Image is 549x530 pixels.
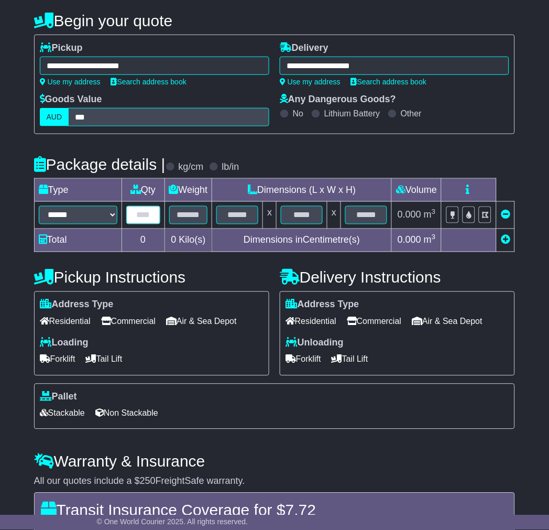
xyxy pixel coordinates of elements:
[280,42,328,54] label: Delivery
[122,229,164,252] td: 0
[34,476,515,488] div: All our quotes include a $ FreightSafe warranty.
[392,179,442,202] td: Volume
[34,229,122,252] td: Total
[34,269,269,286] h4: Pickup Instructions
[398,235,421,245] span: 0.000
[501,210,510,220] a: Remove this item
[212,179,392,202] td: Dimensions (L x W x H)
[286,502,316,519] span: 7.72
[327,202,341,229] td: x
[40,351,75,367] span: Forklift
[324,109,380,118] label: Lithium Battery
[140,476,156,486] span: 250
[40,108,69,126] label: AUD
[412,313,483,330] span: Air & Sea Depot
[40,313,91,330] span: Residential
[501,235,510,245] a: Add new item
[40,42,83,54] label: Pickup
[40,299,114,311] label: Address Type
[286,338,344,349] label: Unloading
[432,233,436,241] sup: 3
[286,313,336,330] span: Residential
[212,229,392,252] td: Dimensions in Centimetre(s)
[222,161,239,173] label: lb/in
[263,202,277,229] td: x
[166,313,237,330] span: Air & Sea Depot
[34,12,515,29] h4: Begin your quote
[280,269,515,286] h4: Delivery Instructions
[164,229,212,252] td: Kilo(s)
[351,78,426,86] a: Search address book
[97,518,248,526] span: © One World Courier 2025. All rights reserved.
[95,405,158,421] span: Non Stackable
[286,299,359,311] label: Address Type
[34,179,122,202] td: Type
[111,78,186,86] a: Search address book
[40,338,89,349] label: Loading
[332,351,368,367] span: Tail Lift
[280,94,396,105] label: Any Dangerous Goods?
[34,453,515,470] h4: Warranty & Insurance
[286,351,321,367] span: Forklift
[424,235,436,245] span: m
[347,313,401,330] span: Commercial
[34,156,166,173] h4: Package details |
[164,179,212,202] td: Weight
[40,94,102,105] label: Goods Value
[401,109,422,118] label: Other
[179,161,204,173] label: kg/cm
[432,208,436,216] sup: 3
[398,210,421,220] span: 0.000
[101,313,156,330] span: Commercial
[40,78,101,86] a: Use my address
[280,78,341,86] a: Use my address
[424,210,436,220] span: m
[293,109,303,118] label: No
[122,179,164,202] td: Qty
[171,235,176,245] span: 0
[40,392,77,403] label: Pallet
[86,351,123,367] span: Tail Lift
[40,405,85,421] span: Stackable
[41,502,509,519] h4: Transit Insurance Coverage for $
